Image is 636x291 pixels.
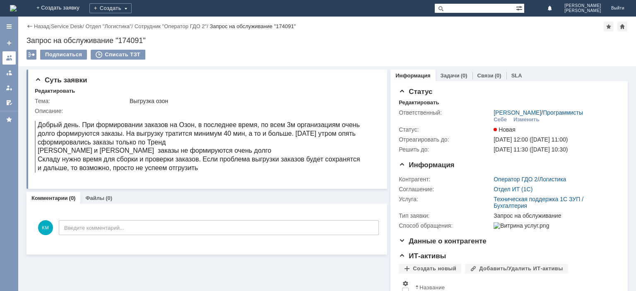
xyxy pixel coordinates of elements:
[604,22,614,31] div: Добавить в избранное
[35,108,377,114] div: Описание:
[106,195,112,201] div: (0)
[513,116,540,123] div: Изменить
[399,136,492,143] div: Отреагировать до:
[399,109,492,116] div: Ответственный:
[539,176,566,183] a: Логистика
[399,237,487,245] span: Данные о контрагенте
[494,176,566,183] div: /
[38,220,53,235] span: КМ
[35,98,128,104] div: Тема:
[494,109,541,116] a: [PERSON_NAME]
[26,36,628,45] div: Запрос на обслуживание "174091"
[210,23,296,29] div: Запрос на обслуживание "174091"
[2,51,16,65] a: Заявки на командах
[399,126,492,133] div: Статус:
[494,146,568,153] span: [DATE] 11:30 ([DATE] 10:30)
[516,4,524,12] span: Расширенный поиск
[494,176,537,183] a: Оператор ГДО 2
[494,186,532,192] a: Отдел ИТ (1С)
[2,81,16,94] a: Мои заявки
[564,8,601,13] span: [PERSON_NAME]
[617,22,627,31] div: Сделать домашней страницей
[495,72,501,79] div: (0)
[494,212,615,219] div: Запрос на обслуживание
[2,96,16,109] a: Мои согласования
[31,195,68,201] a: Комментарии
[399,186,492,192] div: Соглашение:
[85,195,104,201] a: Файлы
[564,3,601,8] span: [PERSON_NAME]
[3,7,325,58] p: Добрый день. При формировании заказов на Озон, в последнее время, по всем 3м организациям очень д...
[10,5,17,12] a: Перейти на домашнюю страницу
[494,196,583,209] a: Техническая поддержка 1С ЗУП / Бухгалтерия
[2,36,16,50] a: Создать заявку
[402,280,409,287] span: Настройки
[441,72,460,79] a: Задачи
[399,176,492,183] div: Контрагент:
[419,284,445,291] div: Название
[494,126,516,133] span: Новая
[85,23,134,29] div: /
[10,5,17,12] img: logo
[543,109,583,116] a: Программисты
[494,109,583,116] div: /
[51,23,83,29] a: Service Desk
[477,72,494,79] a: Связи
[511,72,522,79] a: SLA
[399,212,492,219] div: Тип заявки:
[34,23,49,29] a: Назад
[399,146,492,153] div: Решить до:
[494,116,507,123] div: Себе
[26,50,36,60] div: Работа с массовостью
[51,23,86,29] div: /
[130,98,376,104] div: Выгрузка озон
[494,222,549,229] img: Витрина услуг.png
[461,72,467,79] div: (0)
[35,76,87,84] span: Суть заявки
[399,196,492,202] div: Услуга:
[399,252,446,260] span: ИТ-активы
[399,161,454,169] span: Информация
[395,72,430,79] a: Информация
[399,222,492,229] div: Способ обращения:
[85,23,131,29] a: Отдел "Логистика"
[135,23,210,29] div: /
[2,66,16,79] a: Заявки в моей ответственности
[69,195,76,201] div: (0)
[89,3,132,13] div: Создать
[494,136,568,143] span: [DATE] 12:00 ([DATE] 11:00)
[135,23,207,29] a: Сотрудник "Оператор ГДО 2"
[35,88,75,94] div: Редактировать
[399,88,432,96] span: Статус
[399,99,439,106] div: Редактировать
[49,23,51,29] div: |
